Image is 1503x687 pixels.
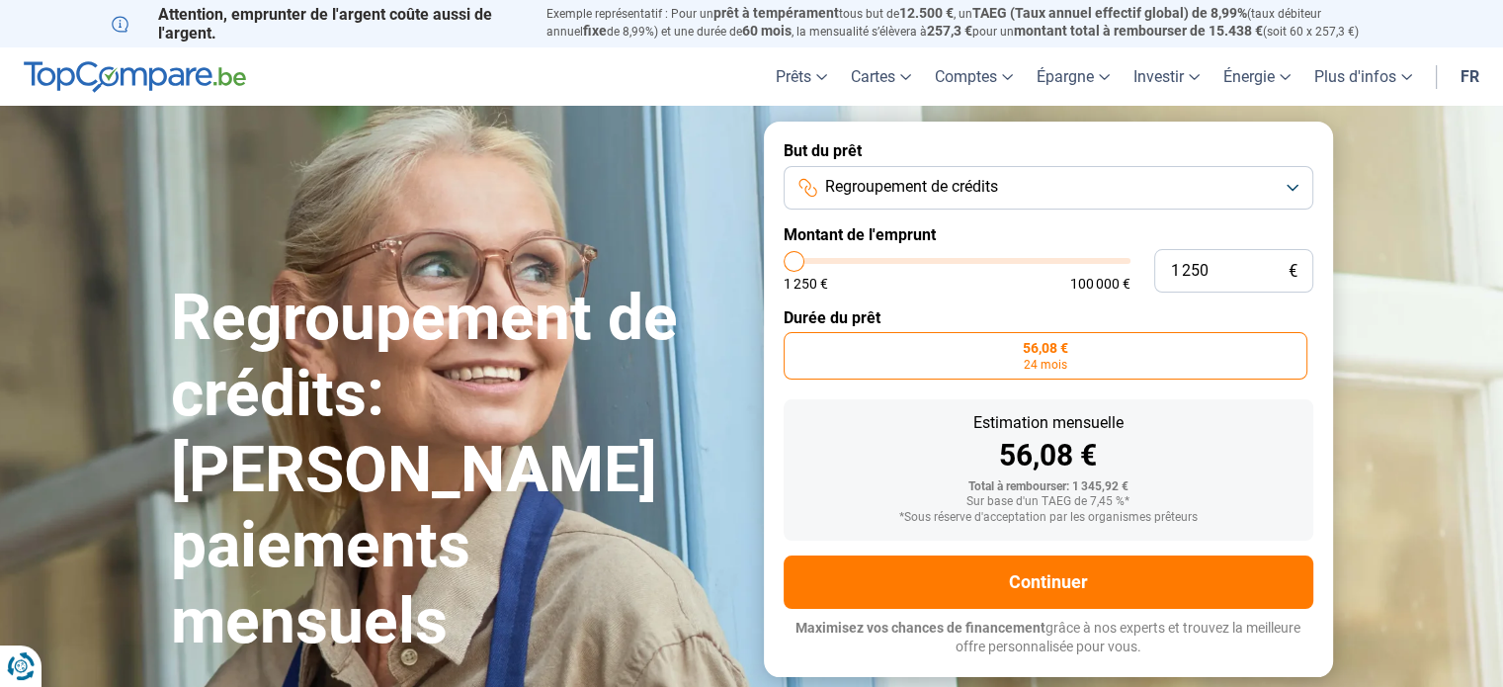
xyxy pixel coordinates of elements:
[171,281,740,660] h1: Regroupement de crédits: [PERSON_NAME] paiements mensuels
[1449,47,1491,106] a: fr
[799,511,1297,525] div: *Sous réserve d'acceptation par les organismes prêteurs
[784,619,1313,657] p: grâce à nos experts et trouvez la meilleure offre personnalisée pour vous.
[1014,23,1263,39] span: montant total à rembourser de 15.438 €
[784,556,1313,609] button: Continuer
[899,5,954,21] span: 12.500 €
[24,61,246,93] img: TopCompare
[546,5,1392,41] p: Exemple représentatif : Pour un tous but de , un (taux débiteur annuel de 8,99%) et une durée de ...
[1211,47,1302,106] a: Énergie
[799,415,1297,431] div: Estimation mensuelle
[742,23,792,39] span: 60 mois
[839,47,923,106] a: Cartes
[713,5,839,21] span: prêt à tempérament
[799,480,1297,494] div: Total à rembourser: 1 345,92 €
[784,141,1313,160] label: But du prêt
[923,47,1025,106] a: Comptes
[764,47,839,106] a: Prêts
[1023,341,1068,355] span: 56,08 €
[799,495,1297,509] div: Sur base d'un TAEG de 7,45 %*
[799,441,1297,471] div: 56,08 €
[112,5,523,43] p: Attention, emprunter de l'argent coûte aussi de l'argent.
[1024,359,1067,371] span: 24 mois
[795,620,1045,636] span: Maximisez vos chances de financement
[784,225,1313,244] label: Montant de l'emprunt
[972,5,1247,21] span: TAEG (Taux annuel effectif global) de 8,99%
[1025,47,1122,106] a: Épargne
[784,166,1313,210] button: Regroupement de crédits
[1289,263,1297,280] span: €
[927,23,972,39] span: 257,3 €
[784,308,1313,327] label: Durée du prêt
[784,277,828,291] span: 1 250 €
[1070,277,1130,291] span: 100 000 €
[1302,47,1424,106] a: Plus d'infos
[583,23,607,39] span: fixe
[1122,47,1211,106] a: Investir
[825,176,998,198] span: Regroupement de crédits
